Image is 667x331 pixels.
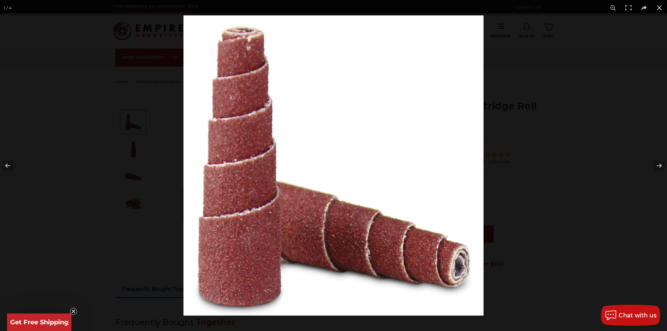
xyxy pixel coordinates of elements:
[619,312,656,319] span: Chat with us
[601,305,660,326] button: Chat with us
[10,318,69,326] span: Get Free Shipping
[642,148,667,183] button: Next (arrow right)
[70,308,77,315] button: Close teaser
[183,15,484,316] img: Aluminum_Oxide_Spiral_Rolls_Tapered__67587.1598365378.jpg
[7,313,71,331] div: Get Free ShippingClose teaser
